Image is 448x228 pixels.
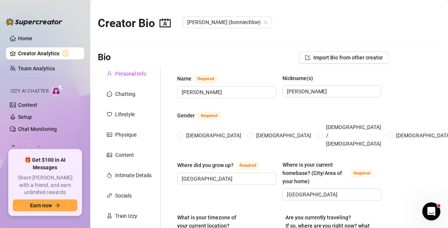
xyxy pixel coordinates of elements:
span: fire [107,173,112,178]
button: Import Bio from other creator [299,52,389,64]
span: import [305,55,310,60]
span: Required [198,112,220,120]
a: Chat Monitoring [18,126,57,132]
span: heart [107,112,112,117]
a: Creator Analytics exclamation-circle [18,47,78,59]
div: Chatting [115,90,135,98]
div: Nickname(s) [282,74,313,82]
span: picture [107,152,112,158]
span: Required [351,169,373,178]
a: Content [18,102,37,108]
div: Lifestyle [115,110,135,119]
span: Required [237,161,259,170]
div: Train Izzy [115,212,137,220]
img: AI Chatter [52,85,63,96]
span: Automations [18,142,71,154]
div: Personal Info [115,70,146,78]
span: message [107,91,112,97]
span: thunderbolt [10,145,16,151]
span: user [107,71,112,76]
span: Izzy AI Chatter [11,88,49,95]
span: [DEMOGRAPHIC_DATA] [183,131,244,140]
span: Import Bio from other creator [313,55,383,61]
span: experiment [107,213,112,219]
div: Physique [115,131,137,139]
iframe: Intercom live chat [422,202,440,220]
a: Setup [18,114,32,120]
div: Content [115,151,134,159]
h2: Creator Bio [98,16,171,30]
span: Share [PERSON_NAME] with a friend, and earn unlimited rewards [13,174,77,196]
div: Where did you grow up? [177,161,234,169]
span: [DEMOGRAPHIC_DATA] [253,131,314,140]
span: idcard [107,132,112,137]
input: Nickname(s) [287,87,376,96]
input: Name [182,88,270,96]
a: Home [18,35,32,41]
label: Nickname(s) [282,74,318,82]
input: Where did you grow up? [182,175,270,183]
span: [DEMOGRAPHIC_DATA] / [DEMOGRAPHIC_DATA] [323,123,384,148]
span: Required [194,75,217,83]
input: Where is your current homebase? (City/Area of your home) [287,190,376,199]
img: logo-BBDzfeDw.svg [6,18,62,26]
div: Name [177,74,191,83]
label: Where did you grow up? [177,161,267,170]
button: Earn nowarrow-right [13,199,77,211]
span: Earn now [30,202,52,208]
div: Where is your current homebase? (City/Area of your home) [282,161,348,185]
div: Socials [115,192,132,200]
label: Where is your current homebase? (City/Area of your home) [282,161,382,185]
div: Gender [177,111,195,120]
h3: Bio [98,52,111,64]
label: Gender [177,111,229,120]
span: team [263,20,268,24]
span: contacts [159,17,171,29]
a: Team Analytics [18,65,55,71]
span: link [107,193,112,198]
span: Bonnie (bonniechloe) [187,17,267,28]
span: 🎁 Get $100 in AI Messages [13,157,77,171]
div: Intimate Details [115,171,152,179]
span: arrow-right [55,203,60,208]
label: Name [177,74,225,83]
